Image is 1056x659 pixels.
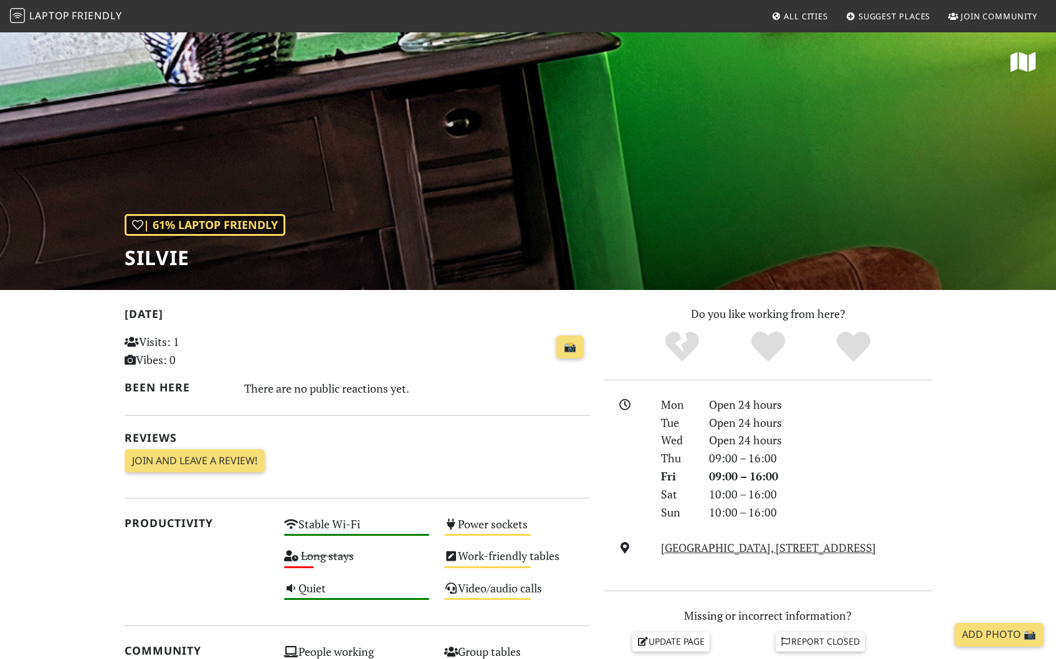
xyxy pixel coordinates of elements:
[437,514,597,546] div: Power sockets
[702,467,939,485] div: 09:00 – 16:00
[125,644,270,657] h2: Community
[725,330,811,364] div: Yes
[556,335,584,359] a: 📸
[702,449,939,467] div: 09:00 – 16:00
[10,8,25,23] img: LaptopFriendly
[125,214,285,236] div: | 61% Laptop Friendly
[961,11,1037,22] span: Join Community
[437,546,597,577] div: Work-friendly tables
[654,503,701,521] div: Sun
[604,607,932,625] p: Missing or incorrect information?
[277,514,437,546] div: Stable Wi-Fi
[702,503,939,521] div: 10:00 – 16:00
[604,305,932,323] p: Do you like working from here?
[859,11,931,22] span: Suggest Places
[841,5,936,27] a: Suggest Places
[654,467,701,485] div: Fri
[776,632,865,651] a: Report closed
[29,9,70,22] span: Laptop
[125,516,270,530] h2: Productivity
[277,578,437,610] div: Quiet
[702,414,939,432] div: Open 24 hours
[811,330,897,364] div: Definitely!
[766,5,833,27] a: All Cities
[125,246,285,269] h1: Silvie
[301,548,354,563] s: Long stays
[10,6,122,27] a: LaptopFriendly LaptopFriendly
[639,330,725,364] div: No
[437,578,597,610] div: Video/audio calls
[654,431,701,449] div: Wed
[72,9,121,22] span: Friendly
[125,381,230,394] h2: Been here
[661,540,876,555] a: [GEOGRAPHIC_DATA], [STREET_ADDRESS]
[654,485,701,503] div: Sat
[954,623,1044,647] a: Add Photo 📸
[654,449,701,467] div: Thu
[702,431,939,449] div: Open 24 hours
[654,414,701,432] div: Tue
[784,11,828,22] span: All Cities
[125,431,589,444] h2: Reviews
[702,396,939,414] div: Open 24 hours
[943,5,1042,27] a: Join Community
[632,632,710,651] a: Update page
[244,378,589,398] div: There are no public reactions yet.
[654,396,701,414] div: Mon
[125,307,589,325] h2: [DATE]
[125,449,265,473] a: Join and leave a review!
[702,485,939,503] div: 10:00 – 16:00
[125,333,270,369] p: Visits: 1 Vibes: 0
